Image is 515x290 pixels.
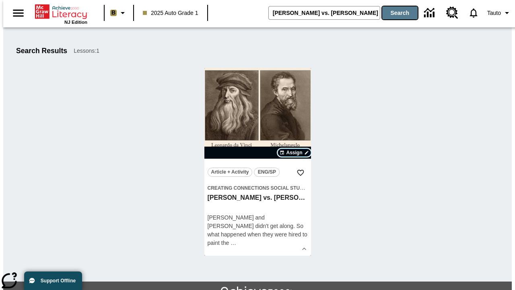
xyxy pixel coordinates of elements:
button: Show Details [298,243,310,255]
button: Add to Favorites [293,166,308,180]
button: Article + Activity [208,168,253,177]
span: Assign [286,149,302,156]
span: Tauto [487,9,501,17]
span: Creating Connections Social Studies [208,185,311,191]
span: … [231,240,236,246]
span: NJ Edition [64,20,87,25]
span: B [111,8,115,18]
div: Home [35,3,87,25]
div: lesson details [204,68,311,256]
div: [PERSON_NAME] and [PERSON_NAME] didn't get along. So what happened when they were hired to paint the [208,213,308,247]
input: search field [269,6,380,19]
span: Article + Activity [211,168,249,176]
span: 2025 Auto Grade 1 [143,9,198,17]
a: Data Center [419,2,441,24]
a: Notifications [463,2,484,23]
a: Resource Center, Will open in new tab [441,2,463,24]
h3: Michelangelo vs. Leonardo [208,194,308,202]
button: Profile/Settings [484,6,515,20]
span: Support Offline [41,278,76,284]
h1: Search Results [16,47,67,55]
button: Boost Class color is light brown. Change class color [107,6,131,20]
a: Home [35,4,87,20]
button: Support Offline [24,271,82,290]
button: Open side menu [6,1,30,25]
span: Topic: Creating Connections Social Studies/World History II [208,184,308,192]
button: Assign Choose Dates [278,149,311,157]
span: Lessons : 1 [74,47,99,55]
button: ENG/SP [254,168,280,177]
button: Search [382,6,418,19]
span: ENG/SP [258,168,276,176]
